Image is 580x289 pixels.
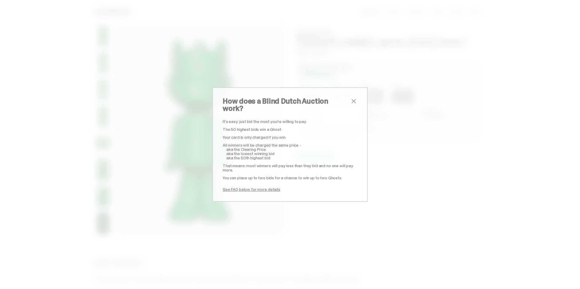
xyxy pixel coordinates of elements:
[223,176,357,180] p: You can place up to two bids for a chance to win up to two Ghosts.
[223,187,280,192] a: See FAQ below for more details
[226,155,270,161] span: aka the 50th highest bid
[350,98,357,105] button: close
[223,143,357,147] p: All winners will be charged the same price -
[223,119,357,124] p: It’s easy: just bid the most you’re willing to pay.
[223,135,357,139] p: Your card is only charged if you win.
[223,127,357,131] p: The 50 highest bids win a Ghost.
[223,98,350,112] h2: How does a Blind Dutch Auction work?
[223,164,357,172] p: That means: most winners will pay less than they bid and no one will pay more.
[226,147,266,152] span: aka the Clearing Price
[226,151,274,156] span: aka the lowest winning bid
